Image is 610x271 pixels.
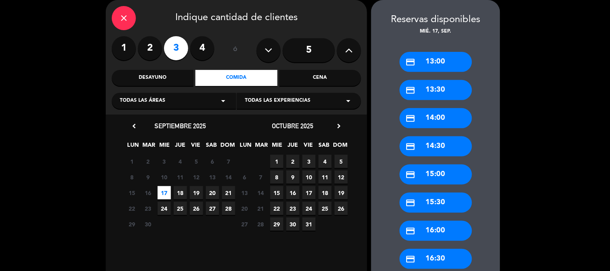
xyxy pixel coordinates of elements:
i: credit_card [406,226,416,236]
span: 2 [286,155,300,168]
span: 4 [174,155,187,168]
span: Todas las áreas [120,97,165,105]
div: 14:30 [400,136,472,156]
span: 11 [318,170,332,184]
span: 8 [270,170,283,184]
span: 18 [318,186,332,199]
span: 26 [190,202,203,215]
span: 31 [302,218,316,231]
span: 23 [142,202,155,215]
span: DOM [221,140,234,154]
label: 1 [112,36,136,60]
span: 7 [222,155,235,168]
span: 20 [238,202,251,215]
span: 27 [238,218,251,231]
span: 1 [125,155,139,168]
span: JUE [174,140,187,154]
span: 25 [174,202,187,215]
div: 15:30 [400,193,472,213]
span: SAB [318,140,331,154]
span: septiembre 2025 [154,122,206,130]
span: 29 [125,218,139,231]
span: 2 [142,155,155,168]
span: 15 [270,186,283,199]
span: 29 [270,218,283,231]
span: 3 [158,155,171,168]
span: 18 [174,186,187,199]
div: 13:30 [400,80,472,100]
span: 20 [206,186,219,199]
i: chevron_left [130,122,138,130]
span: LUN [127,140,140,154]
span: Todas las experiencias [245,97,310,105]
span: 11 [174,170,187,184]
span: 14 [254,186,267,199]
i: chevron_right [335,122,343,130]
label: 2 [138,36,162,60]
span: 22 [125,202,139,215]
span: 30 [286,218,300,231]
i: credit_card [406,85,416,95]
label: 4 [190,36,214,60]
span: 9 [142,170,155,184]
span: 16 [286,186,300,199]
span: 6 [238,170,251,184]
span: 3 [302,155,316,168]
span: 25 [318,202,332,215]
span: 28 [254,218,267,231]
span: 22 [270,202,283,215]
i: credit_card [406,254,416,264]
i: arrow_drop_down [343,96,353,106]
span: 10 [302,170,316,184]
span: 6 [206,155,219,168]
span: 21 [254,202,267,215]
div: Reservas disponibles [371,12,500,28]
div: 16:00 [400,221,472,241]
span: 15 [125,186,139,199]
span: VIE [189,140,203,154]
span: 12 [335,170,348,184]
span: 16 [142,186,155,199]
div: 16:30 [400,249,472,269]
span: 12 [190,170,203,184]
i: credit_card [406,198,416,208]
div: Cena [279,70,361,86]
span: 28 [222,202,235,215]
div: 13:00 [400,52,472,72]
div: Desayuno [112,70,193,86]
label: 3 [164,36,188,60]
i: credit_card [406,170,416,180]
i: credit_card [406,113,416,123]
span: 17 [158,186,171,199]
span: 7 [254,170,267,184]
span: MAR [255,140,268,154]
span: JUE [286,140,300,154]
span: 4 [318,155,332,168]
div: 15:00 [400,164,472,185]
i: close [119,13,129,23]
span: 26 [335,202,348,215]
span: MIE [158,140,171,154]
span: 19 [190,186,203,199]
span: 24 [302,202,316,215]
span: 23 [286,202,300,215]
span: DOM [333,140,347,154]
span: 17 [302,186,316,199]
span: 13 [238,186,251,199]
span: 30 [142,218,155,231]
span: 24 [158,202,171,215]
div: mié. 17, sep. [371,28,500,36]
span: MAR [142,140,156,154]
span: 9 [286,170,300,184]
span: 10 [158,170,171,184]
div: ó [222,36,249,64]
span: 8 [125,170,139,184]
div: Indique cantidad de clientes [112,6,361,30]
span: octubre 2025 [272,122,314,130]
div: 14:00 [400,108,472,128]
span: 13 [206,170,219,184]
span: LUN [239,140,253,154]
span: 1 [270,155,283,168]
span: 19 [335,186,348,199]
div: Comida [195,70,277,86]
